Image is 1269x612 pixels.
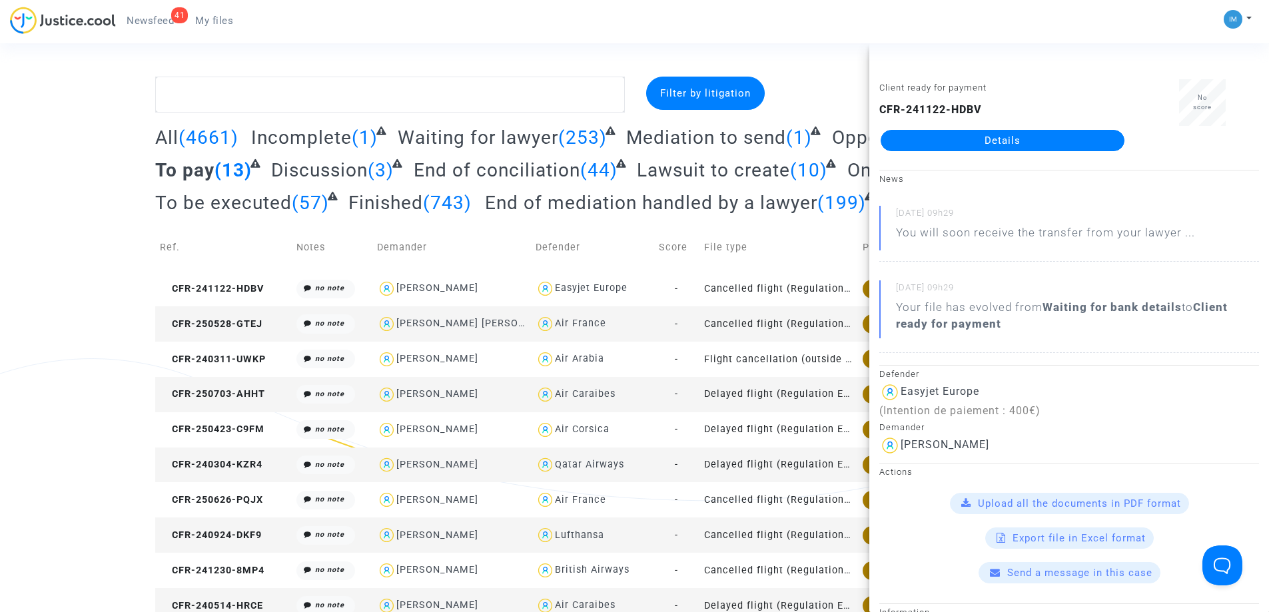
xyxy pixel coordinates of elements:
[555,388,616,400] div: Air Caraibes
[377,314,396,334] img: icon-user.svg
[396,388,478,400] div: [PERSON_NAME]
[396,494,478,505] div: [PERSON_NAME]
[555,599,616,611] div: Air Caraibes
[896,282,1259,299] small: [DATE] 09h29
[536,385,555,404] img: icon-user.svg
[699,377,858,412] td: Delayed flight (Regulation EC 261/2004)
[699,482,858,517] td: Cancelled flight (Regulation EC 261/2004)
[863,385,922,404] div: Execution
[786,127,812,149] span: (1)
[863,456,922,474] div: Execution
[531,224,653,271] td: Defender
[396,318,564,329] div: [PERSON_NAME] [PERSON_NAME]
[863,314,922,333] div: Execution
[10,7,116,34] img: jc-logo.svg
[555,318,606,329] div: Air France
[863,491,922,509] div: Execution
[675,600,678,611] span: -
[879,467,913,477] small: Actions
[536,456,555,475] img: icon-user.svg
[214,159,252,181] span: (13)
[832,127,1013,149] span: Opponent contacted
[315,354,344,363] i: no note
[555,459,624,470] div: Qatar Airways
[675,565,678,576] span: -
[580,159,618,181] span: (44)
[179,127,238,149] span: (4661)
[377,456,396,475] img: icon-user.svg
[160,565,264,576] span: CFR-241230-8MP4
[116,11,185,31] a: 41Newsfeed
[127,15,174,27] span: Newsfeed
[160,354,266,365] span: CFR-240311-UWKP
[155,127,179,149] span: All
[160,459,262,470] span: CFR-240304-KZR4
[171,7,188,23] div: 41
[699,224,858,271] td: File type
[536,314,555,334] img: icon-user.svg
[699,306,858,342] td: Cancelled flight (Regulation EC 261/2004)
[155,192,292,214] span: To be executed
[1193,94,1212,111] span: No score
[396,599,478,611] div: [PERSON_NAME]
[863,350,922,368] div: Execution
[414,159,580,181] span: End of conciliation
[372,224,531,271] td: Demander
[660,87,751,99] span: Filter by litigation
[675,529,678,541] span: -
[251,127,352,149] span: Incomplete
[155,224,292,271] td: Ref.
[536,525,555,545] img: icon-user.svg
[160,529,262,541] span: CFR-240924-DKF9
[377,525,396,545] img: icon-user.svg
[155,159,214,181] span: To pay
[536,490,555,509] img: icon-user.svg
[396,564,478,575] div: [PERSON_NAME]
[315,565,344,574] i: no note
[879,369,919,379] small: Defender
[352,127,378,149] span: (1)
[699,412,858,448] td: Delayed flight (Regulation EC 261/2004)
[901,385,979,398] div: Easyjet Europe
[654,224,699,271] td: Score
[315,425,344,434] i: no note
[879,174,904,184] small: News
[160,283,264,294] span: CFR-241122-HDBV
[858,224,940,271] td: Phase
[790,159,827,181] span: (10)
[896,224,1195,248] p: You will soon receive the transfer from your lawyer ...
[879,435,901,456] img: icon-user.svg
[1202,545,1242,585] iframe: Help Scout Beacon - Open
[396,529,478,541] div: [PERSON_NAME]
[160,600,263,611] span: CFR-240514-HRCE
[195,15,233,27] span: My files
[536,561,555,580] img: icon-user.svg
[1013,532,1146,544] span: Export file in Excel format
[626,127,786,149] span: Mediation to send
[377,350,396,369] img: icon-user.svg
[315,319,344,328] i: no note
[315,460,344,469] i: no note
[396,424,478,435] div: [PERSON_NAME]
[377,420,396,440] img: icon-user.svg
[185,11,244,31] a: My files
[348,192,423,214] span: Finished
[368,159,394,181] span: (3)
[398,127,558,149] span: Waiting for lawyer
[879,103,982,116] b: CFR-241122-HDBV
[555,494,606,505] div: Air France
[699,342,858,377] td: Flight cancellation (outside of EU - Montreal Convention)
[377,385,396,404] img: icon-user.svg
[271,159,368,181] span: Discussion
[675,388,678,400] span: -
[675,424,678,435] span: -
[555,353,604,364] div: Air Arabia
[901,438,989,451] div: [PERSON_NAME]
[896,207,1259,224] small: [DATE] 09h29
[315,390,344,398] i: no note
[699,271,858,306] td: Cancelled flight (Regulation EC 261/2004)
[396,353,478,364] div: [PERSON_NAME]
[555,564,630,575] div: British Airways
[555,282,628,294] div: Easyjet Europe
[536,279,555,298] img: icon-user.svg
